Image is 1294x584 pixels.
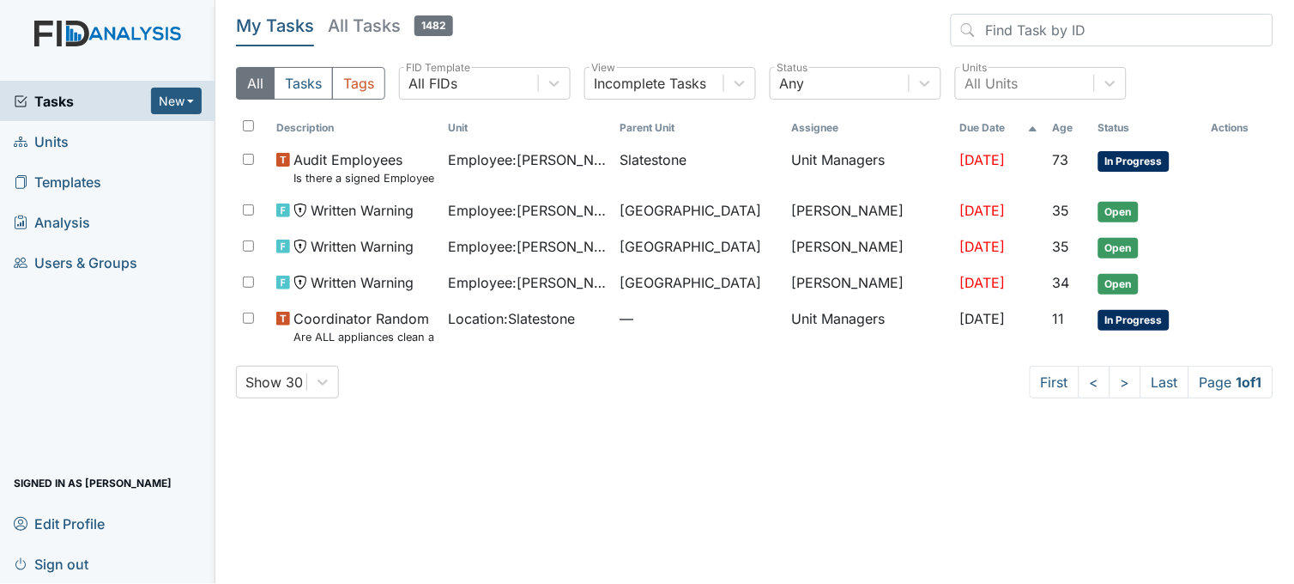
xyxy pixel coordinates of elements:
a: < [1079,366,1110,398]
a: > [1110,366,1141,398]
h5: My Tasks [236,14,314,38]
small: Are ALL appliances clean and working properly? [293,329,434,345]
span: Signed in as [PERSON_NAME] [14,470,172,496]
span: Templates [14,168,101,195]
h5: All Tasks [328,14,453,38]
nav: task-pagination [1030,366,1273,398]
span: Edit Profile [14,510,105,537]
td: [PERSON_NAME] [784,193,952,229]
span: 35 [1052,238,1069,255]
td: [PERSON_NAME] [784,229,952,265]
a: Tasks [14,91,151,112]
span: Location : Slatestone [448,308,575,329]
span: Open [1098,274,1139,295]
div: All Units [964,73,1018,94]
span: [GEOGRAPHIC_DATA] [620,236,761,257]
span: Analysis [14,209,90,235]
strong: 1 of 1 [1237,374,1262,391]
span: [DATE] [959,274,1005,291]
th: Toggle SortBy [1091,113,1205,143]
div: Incomplete Tasks [594,73,706,94]
span: Sign out [14,551,88,577]
span: 1482 [414,15,453,36]
th: Toggle SortBy [1045,113,1091,143]
span: [DATE] [959,238,1005,255]
span: Written Warning [311,272,414,293]
span: 34 [1052,274,1069,291]
span: [DATE] [959,310,1005,327]
a: Last [1140,366,1189,398]
th: Toggle SortBy [613,113,784,143]
td: [PERSON_NAME] [784,265,952,301]
div: Type filter [236,67,385,100]
small: Is there a signed Employee Job Description in the file for the employee's current position? [293,170,434,186]
span: Audit Employees Is there a signed Employee Job Description in the file for the employee's current... [293,149,434,186]
span: Page [1188,366,1273,398]
span: In Progress [1098,310,1170,331]
span: 73 [1052,151,1068,168]
a: First [1030,366,1079,398]
span: Units [14,128,69,155]
th: Toggle SortBy [269,113,441,143]
input: Find Task by ID [951,14,1273,46]
span: Coordinator Random Are ALL appliances clean and working properly? [293,308,434,345]
span: [DATE] [959,151,1005,168]
th: Toggle SortBy [952,113,1045,143]
span: Open [1098,238,1139,259]
span: [GEOGRAPHIC_DATA] [620,272,761,293]
span: Users & Groups [14,249,137,276]
span: [DATE] [959,202,1005,219]
span: [GEOGRAPHIC_DATA] [620,200,761,221]
div: All FIDs [408,73,457,94]
span: In Progress [1098,151,1170,172]
span: Employee : [PERSON_NAME] [448,200,606,221]
span: 11 [1052,310,1064,327]
span: Written Warning [311,200,414,221]
span: Employee : [PERSON_NAME] [448,236,606,257]
span: Slatestone [620,149,686,170]
button: New [151,88,203,114]
span: Written Warning [311,236,414,257]
div: Any [779,73,804,94]
span: Open [1098,202,1139,222]
input: Toggle All Rows Selected [243,120,254,131]
button: Tasks [274,67,333,100]
button: All [236,67,275,100]
th: Actions [1205,113,1273,143]
th: Toggle SortBy [441,113,613,143]
div: Show 30 [245,372,303,392]
th: Assignee [784,113,952,143]
td: Unit Managers [784,143,952,193]
span: Employee : [PERSON_NAME] [448,149,606,170]
span: 35 [1052,202,1069,219]
td: Unit Managers [784,301,952,352]
button: Tags [332,67,385,100]
span: — [620,308,777,329]
span: Employee : [PERSON_NAME][GEOGRAPHIC_DATA] [448,272,606,293]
